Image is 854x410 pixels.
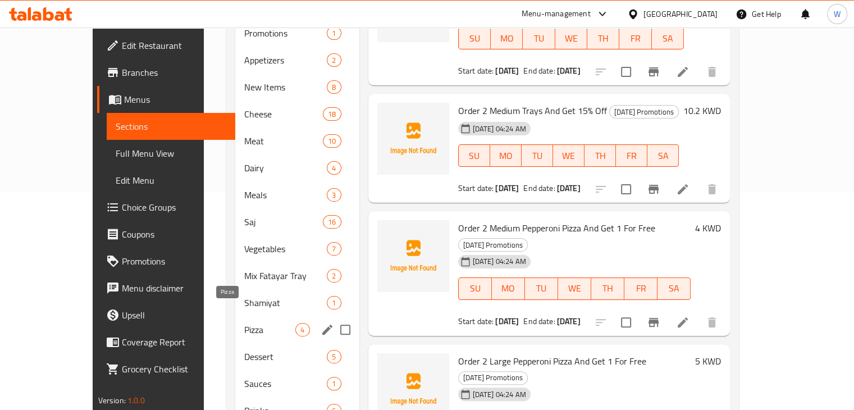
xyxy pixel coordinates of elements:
span: 4 [327,163,340,174]
b: [DATE] [495,314,519,329]
a: Coupons [97,221,235,248]
h6: 4 KWD [695,220,721,236]
b: [DATE] [557,63,581,78]
div: items [323,107,341,121]
div: Ramadan Promotions [458,238,528,252]
div: Appetizers [244,53,327,67]
span: TU [526,148,549,164]
button: MO [490,144,522,167]
span: Grocery Checklist [122,362,226,376]
span: SU [463,280,487,297]
button: WE [553,144,584,167]
div: items [327,80,341,94]
span: Choice Groups [122,201,226,214]
span: 4 [296,325,309,335]
span: SU [463,148,486,164]
span: Vegetables [244,242,327,256]
div: items [327,269,341,283]
div: Saj16 [235,208,359,235]
span: [DATE] 04:24 AM [468,256,531,267]
b: [DATE] [495,63,519,78]
div: Vegetables7 [235,235,359,262]
span: TH [589,148,611,164]
span: FR [620,148,643,164]
div: Cheese18 [235,101,359,127]
button: MO [492,277,525,300]
span: Menu disclaimer [122,281,226,295]
span: Select to update [614,311,638,334]
a: Full Menu View [107,140,235,167]
span: Order 2 Large Pepperoni Pizza And Get 1 For Free [458,353,646,370]
b: [DATE] [557,181,581,195]
img: Order 2 Medium Trays And Get 15% Off [377,103,449,175]
a: Edit menu item [676,183,689,196]
a: Choice Groups [97,194,235,221]
span: 1.0.0 [127,393,145,408]
span: TU [527,30,550,47]
span: End date: [523,181,555,195]
span: Full Menu View [116,147,226,160]
span: 2 [327,55,340,66]
span: [DATE] 04:24 AM [468,124,531,134]
div: Meals3 [235,181,359,208]
span: Menus [124,93,226,106]
span: Promotions [122,254,226,268]
span: Start date: [458,63,494,78]
div: Saj [244,215,323,229]
b: [DATE] [557,314,581,329]
a: Edit Restaurant [97,32,235,59]
span: WE [560,30,583,47]
button: WE [558,277,591,300]
button: delete [698,176,725,203]
span: 10 [323,136,340,147]
span: Start date: [458,314,494,329]
div: Dessert5 [235,343,359,370]
a: Edit Menu [107,167,235,194]
span: Meat [244,134,323,148]
button: FR [624,277,657,300]
button: FR [619,27,651,49]
span: [DATE] Promotions [459,371,527,384]
span: Edit Restaurant [122,39,226,52]
span: 1 [327,379,340,389]
a: Promotions [97,248,235,275]
div: New Items [244,80,327,94]
button: SA [647,144,679,167]
span: Coupons [122,227,226,241]
div: Appetizers2 [235,47,359,74]
span: 2 [327,271,340,281]
div: items [295,323,309,336]
div: items [327,161,341,175]
span: SU [463,30,486,47]
div: items [327,53,341,67]
span: Mix Fatayar Tray [244,269,327,283]
button: WE [555,27,587,49]
span: Dairy [244,161,327,175]
span: [DATE] 04:24 AM [468,389,531,400]
button: SA [652,27,684,49]
span: MO [496,280,520,297]
span: Branches [122,66,226,79]
button: Branch-specific-item [640,176,667,203]
button: edit [319,321,336,338]
button: TH [587,27,619,49]
span: Order 2 Medium Pepperoni Pizza And Get 1 For Free [458,220,655,236]
div: items [327,242,341,256]
button: TU [522,144,553,167]
a: Menus [97,86,235,113]
span: Dessert [244,350,327,363]
span: Order 2 Medium Trays And Get 15% Off [458,102,607,119]
span: Upsell [122,308,226,322]
span: WE [558,148,580,164]
div: Meat10 [235,127,359,154]
span: FR [629,280,653,297]
span: Coverage Report [122,335,226,349]
div: items [327,26,341,40]
div: Sauces [244,377,327,390]
button: SU [458,144,490,167]
span: MO [495,148,517,164]
div: items [327,350,341,363]
span: [DATE] Promotions [610,106,678,119]
button: SA [657,277,691,300]
a: Upsell [97,302,235,329]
